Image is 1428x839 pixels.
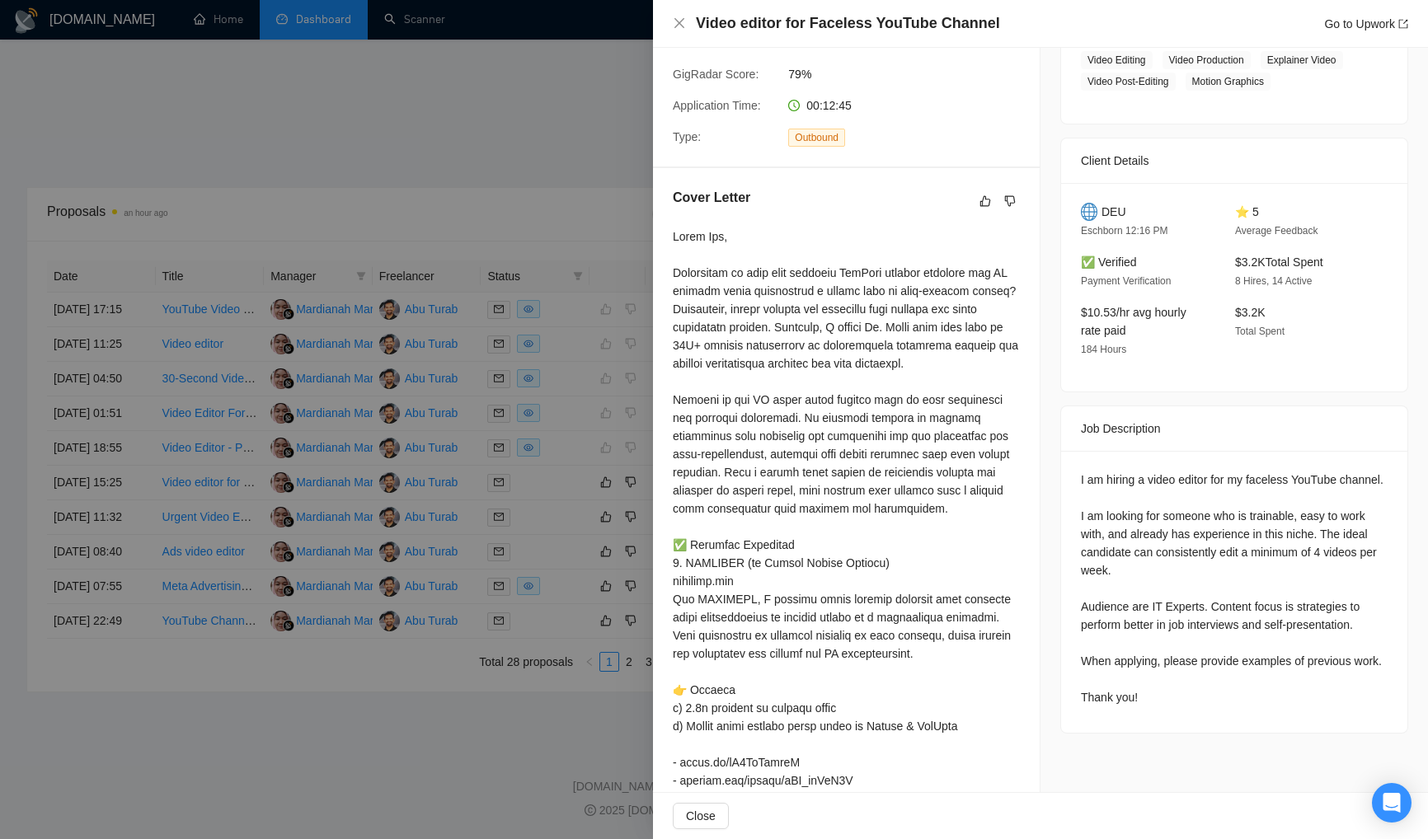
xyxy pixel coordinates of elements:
[696,13,1000,34] h4: Video editor for Faceless YouTube Channel
[686,807,716,825] span: Close
[673,803,729,829] button: Close
[1081,51,1153,69] span: Video Editing
[1324,17,1408,30] a: Go to Upworkexport
[1235,205,1259,218] span: ⭐ 5
[673,16,686,30] span: close
[1398,19,1408,29] span: export
[1235,255,1323,269] span: $3.2K Total Spent
[806,99,852,112] span: 00:12:45
[788,65,1036,83] span: 79%
[975,191,995,211] button: like
[1081,73,1176,91] span: Video Post-Editing
[673,188,750,208] h5: Cover Letter
[1081,471,1388,706] div: I am hiring a video editor for my faceless YouTube channel. I am looking for someone who is train...
[1081,406,1388,451] div: Job Description
[1081,306,1186,337] span: $10.53/hr avg hourly rate paid
[1081,138,1388,183] div: Client Details
[673,16,686,30] button: Close
[1081,225,1167,237] span: Eschborn 12:16 PM
[1235,275,1312,287] span: 8 Hires, 14 Active
[979,195,991,208] span: like
[1004,195,1016,208] span: dislike
[1081,203,1097,221] img: 🌐
[1163,51,1251,69] span: Video Production
[1081,255,1137,269] span: ✅ Verified
[1081,275,1171,287] span: Payment Verification
[788,100,800,111] span: clock-circle
[788,129,845,147] span: Outbound
[673,36,735,49] span: Bid Amount:
[1372,783,1412,823] div: Open Intercom Messenger
[673,99,761,112] span: Application Time:
[1102,203,1126,221] span: DEU
[1235,306,1266,319] span: $3.2K
[1235,326,1285,337] span: Total Spent
[1235,225,1318,237] span: Average Feedback
[1261,51,1343,69] span: Explainer Video
[673,68,759,81] span: GigRadar Score:
[1186,73,1271,91] span: Motion Graphics
[1081,344,1126,355] span: 184 Hours
[1000,191,1020,211] button: dislike
[673,130,701,143] span: Type:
